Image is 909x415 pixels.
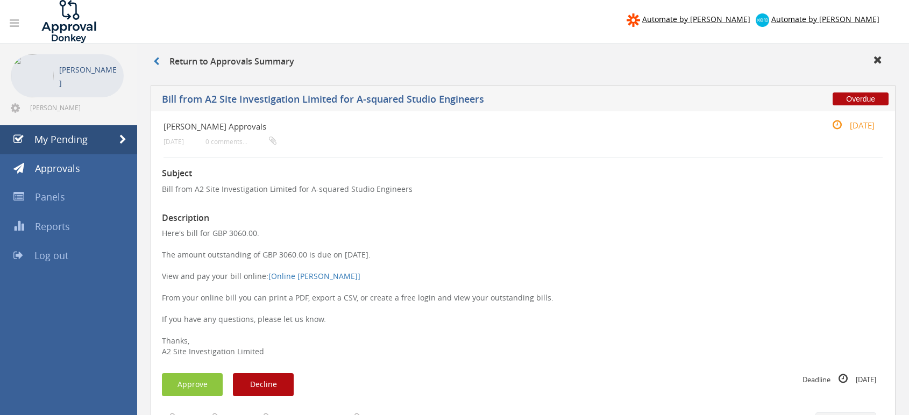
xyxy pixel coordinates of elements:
[164,122,763,131] h4: [PERSON_NAME] Approvals
[771,14,879,24] span: Automate by [PERSON_NAME]
[803,373,876,385] small: Deadline [DATE]
[162,228,884,357] p: Here's bill for GBP 3060.00. The amount outstanding of GBP 3060.00 is due on [DATE]. View and pay...
[162,213,884,223] h3: Description
[821,119,875,131] small: [DATE]
[162,373,223,396] button: Approve
[268,271,360,281] a: [Online [PERSON_NAME]]
[164,138,184,146] small: [DATE]
[162,184,884,195] p: Bill from A2 Site Investigation Limited for A-squared Studio Engineers
[233,373,294,396] button: Decline
[642,14,750,24] span: Automate by [PERSON_NAME]
[756,13,769,27] img: xero-logo.png
[59,63,118,90] p: [PERSON_NAME]
[162,94,670,108] h5: Bill from A2 Site Investigation Limited for A-squared Studio Engineers
[162,169,884,178] h3: Subject
[627,13,640,27] img: zapier-logomark.png
[35,190,65,203] span: Panels
[153,57,294,67] h3: Return to Approvals Summary
[34,133,88,146] span: My Pending
[34,249,68,262] span: Log out
[30,103,122,112] span: [PERSON_NAME][EMAIL_ADDRESS][PERSON_NAME][DOMAIN_NAME]
[205,138,276,146] small: 0 comments...
[35,162,80,175] span: Approvals
[35,220,70,233] span: Reports
[833,92,889,105] span: Overdue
